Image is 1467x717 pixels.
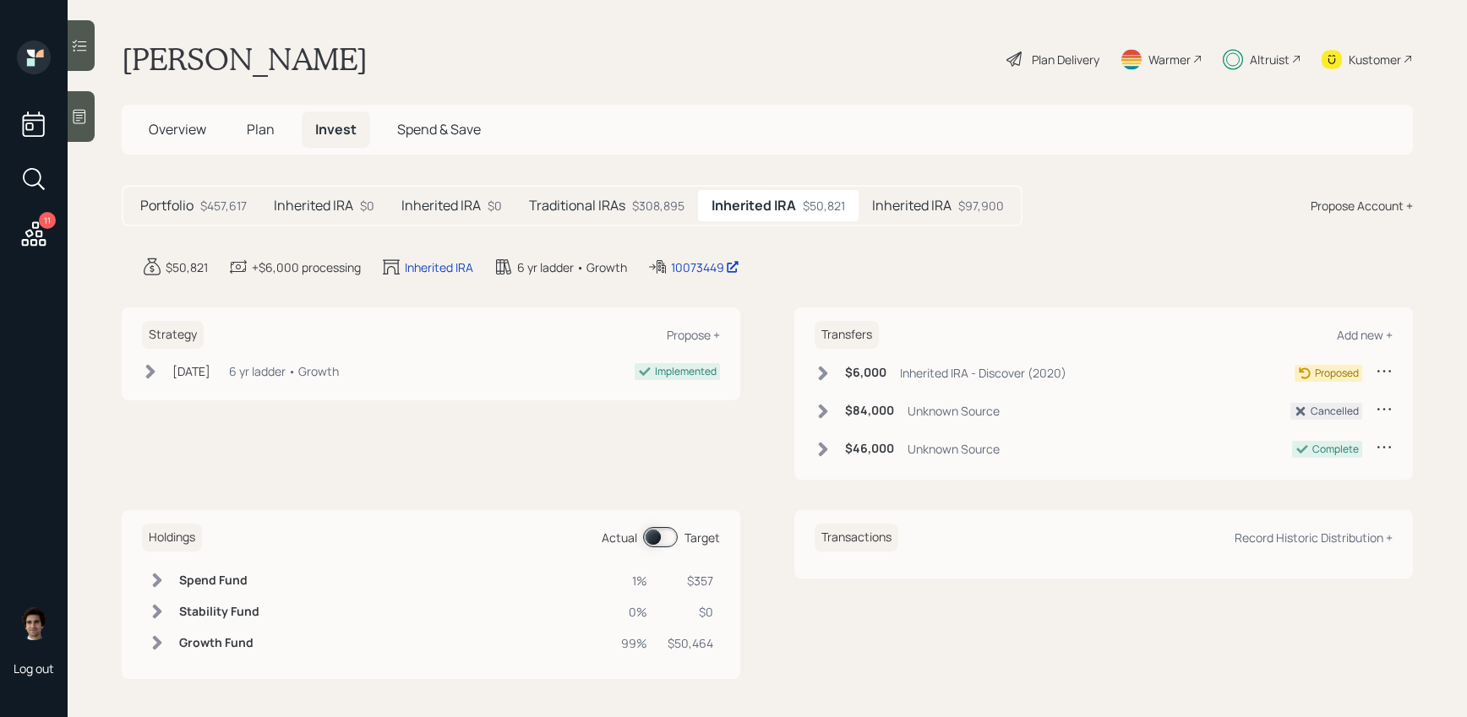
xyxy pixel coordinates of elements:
[667,327,720,343] div: Propose +
[845,366,886,380] h6: $6,000
[166,258,208,276] div: $50,821
[908,440,1000,458] div: Unknown Source
[815,321,879,349] h6: Transfers
[1250,51,1290,68] div: Altruist
[655,364,717,379] div: Implemented
[1032,51,1099,68] div: Plan Delivery
[179,605,259,619] h6: Stability Fund
[1311,197,1413,215] div: Propose Account +
[179,573,259,588] h6: Spend Fund
[815,524,898,551] h6: Transactions
[671,258,739,276] div: 10073449
[684,529,720,546] div: Target
[517,258,627,276] div: 6 yr ladder • Growth
[200,197,247,215] div: $457,617
[1148,51,1191,68] div: Warmer
[712,198,796,214] h5: Inherited IRA
[397,120,481,139] span: Spend & Save
[179,636,259,650] h6: Growth Fund
[958,197,1004,215] div: $97,900
[1312,442,1359,457] div: Complete
[621,603,647,621] div: 0%
[529,198,625,214] h5: Traditional IRAs
[908,402,1000,420] div: Unknown Source
[140,198,194,214] h5: Portfolio
[668,634,713,652] div: $50,464
[845,404,894,418] h6: $84,000
[621,572,647,589] div: 1%
[632,197,684,215] div: $308,895
[229,362,339,380] div: 6 yr ladder • Growth
[247,120,275,139] span: Plan
[1315,366,1359,381] div: Proposed
[39,212,56,229] div: 11
[872,198,952,214] h5: Inherited IRA
[252,258,361,276] div: +$6,000 processing
[1235,530,1393,546] div: Record Historic Distribution +
[149,120,206,139] span: Overview
[1337,327,1393,343] div: Add new +
[122,41,368,78] h1: [PERSON_NAME]
[360,197,374,215] div: $0
[315,120,357,139] span: Invest
[845,442,894,456] h6: $46,000
[1311,404,1359,419] div: Cancelled
[274,198,353,214] h5: Inherited IRA
[1349,51,1401,68] div: Kustomer
[172,362,210,380] div: [DATE]
[488,197,502,215] div: $0
[14,660,54,676] div: Log out
[142,321,204,349] h6: Strategy
[142,524,202,551] h6: Holdings
[668,603,713,621] div: $0
[602,529,637,546] div: Actual
[405,258,473,276] div: Inherited IRA
[17,606,51,640] img: harrison-schaefer-headshot-2.png
[803,197,845,215] div: $50,821
[668,572,713,589] div: $357
[900,364,1066,382] div: Inherited IRA - Discover (2020)
[621,634,647,652] div: 99%
[401,198,481,214] h5: Inherited IRA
